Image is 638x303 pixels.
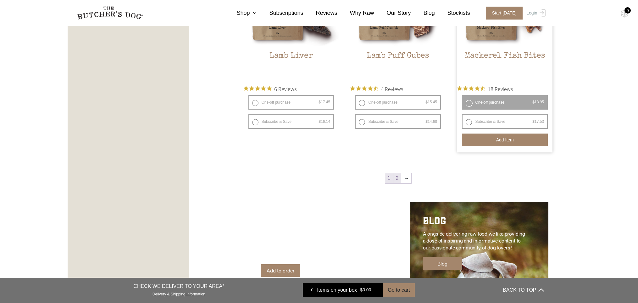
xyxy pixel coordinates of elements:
span: $ [532,119,535,124]
div: 0 [624,7,631,14]
bdi: 17.53 [532,119,544,124]
h2: Mackerel Fish Bites [457,51,552,81]
a: Login [525,7,545,20]
a: Blog [423,257,462,270]
a: 0 Items on your box $0.00 [303,283,383,297]
button: Add item [462,134,548,146]
a: Page 2 [393,173,401,183]
span: $ [425,119,428,124]
h2: Lamb Liver [244,51,339,81]
button: Go to cart [383,283,414,297]
a: Why Raw [337,9,374,17]
label: One-off purchase [462,95,548,110]
label: Subscribe & Save [248,114,334,129]
a: Reviews [303,9,337,17]
h2: Lamb Puff Cubes [350,51,446,81]
span: Page 1 [385,173,393,183]
a: Our Story [374,9,411,17]
h2: BLOG [423,214,526,230]
bdi: 17.45 [319,100,330,104]
span: 18 Reviews [488,84,513,94]
bdi: 14.68 [425,119,437,124]
span: 6 Reviews [274,84,297,94]
span: $ [319,100,321,104]
span: $ [360,288,363,293]
a: Shop [224,9,257,17]
p: Alongside delivering raw food we like providing a dose of inspiring and informative content to ou... [423,230,526,251]
a: Stockists [435,9,470,17]
a: Delivery & Shipping Information [153,290,205,296]
div: 0 [308,287,317,293]
span: Start [DATE] [486,7,523,20]
label: Subscribe & Save [462,114,548,129]
label: One-off purchase [355,95,441,110]
button: BACK TO TOP [503,283,544,298]
p: CHECK WE DELIVER TO YOUR AREA* [133,283,224,290]
span: 4 Reviews [381,84,403,94]
bdi: 18.95 [532,100,544,104]
a: → [401,173,411,183]
p: Adored Beast Apothecary is a line of all-natural pet products designed to support your dog’s heal... [261,230,364,258]
bdi: 16.14 [319,119,330,124]
a: Blog [411,9,435,17]
span: $ [532,100,535,104]
button: Rated 5 out of 5 stars from 6 reviews. Jump to reviews. [244,84,297,94]
a: Add to order [261,264,300,277]
span: Items on your box [317,286,357,294]
button: Rated 4.5 out of 5 stars from 4 reviews. Jump to reviews. [350,84,403,94]
label: Subscribe & Save [355,114,441,129]
span: $ [319,119,321,124]
button: Rated 4.7 out of 5 stars from 18 reviews. Jump to reviews. [457,84,513,94]
label: One-off purchase [248,95,334,110]
span: $ [425,100,428,104]
bdi: 0.00 [360,288,371,293]
img: TBD_Cart-Empty.png [621,9,629,18]
h2: APOTHECARY [261,214,364,230]
bdi: 15.45 [425,100,437,104]
a: Start [DATE] [480,7,525,20]
a: Subscriptions [257,9,303,17]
